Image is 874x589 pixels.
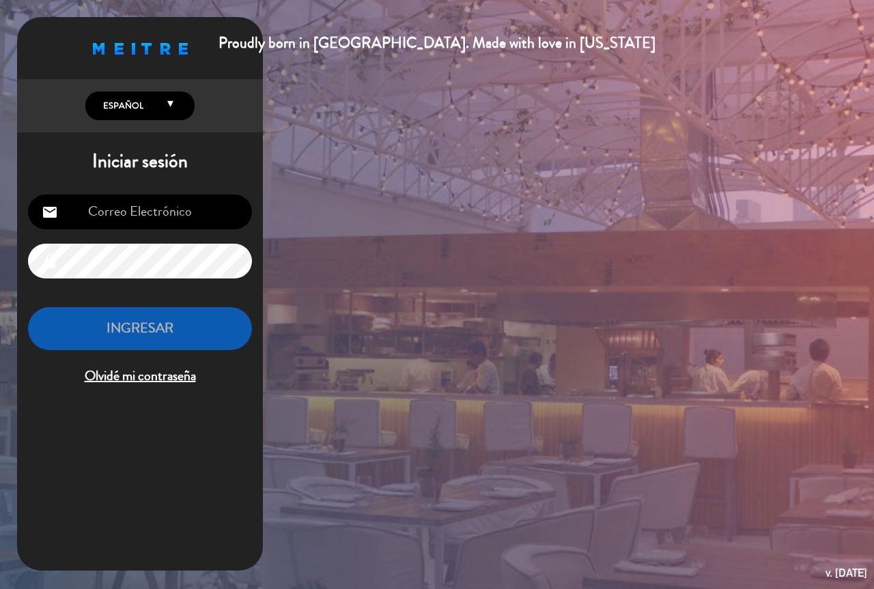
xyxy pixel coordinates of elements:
span: Español [100,99,143,113]
button: INGRESAR [28,307,252,350]
div: v. [DATE] [826,564,867,582]
input: Correo Electrónico [28,195,252,229]
i: email [42,204,58,220]
span: Olvidé mi contraseña [28,365,252,388]
i: lock [42,253,58,270]
h1: Iniciar sesión [17,150,263,173]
